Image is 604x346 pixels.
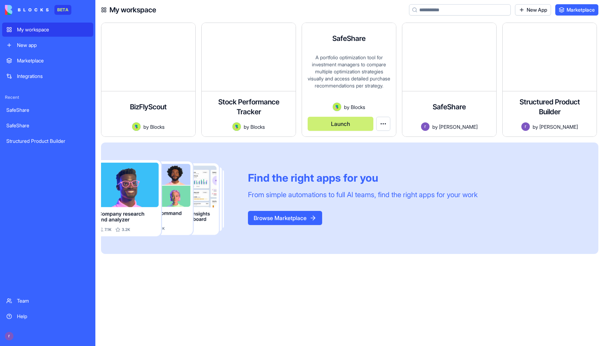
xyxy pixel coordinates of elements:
[132,122,141,131] img: Avatar
[2,38,93,52] a: New app
[6,122,89,129] div: SafeShare
[130,102,167,112] h4: BizFlyScout
[502,23,597,137] a: Structured Product BuilderAvatarby[PERSON_NAME]
[439,123,478,130] span: [PERSON_NAME]
[207,97,290,117] h4: Stock Performance Tracker
[2,309,93,323] a: Help
[143,123,149,130] span: by
[433,102,466,112] h4: SafeShare
[351,103,365,111] span: Blocks
[250,123,265,130] span: Blocks
[308,117,373,131] button: Launch
[2,119,93,133] a: SafeShare
[150,123,165,130] span: Blocks
[2,69,93,83] a: Integrations
[2,103,93,117] a: SafeShare
[101,23,196,137] a: BizFlyScoutAvatarbyBlocks
[2,294,93,308] a: Team
[515,4,551,16] a: New App
[5,5,49,15] img: logo
[244,123,249,130] span: by
[533,123,538,130] span: by
[17,73,89,80] div: Integrations
[6,107,89,114] div: SafeShare
[308,54,390,103] div: A portfolio optimization tool for investment managers to compare multiple optimization strategies...
[555,4,598,16] a: Marketplace
[2,134,93,148] a: Structured Product Builder
[333,103,341,111] img: Avatar
[521,122,530,131] img: Avatar
[17,26,89,33] div: My workspace
[421,122,430,131] img: Avatar
[344,103,349,111] span: by
[201,23,296,137] a: Stock Performance TrackerAvatarbyBlocks
[248,190,478,200] div: From simple automations to full AI teams, find the right apps for your work
[17,57,89,64] div: Marketplace
[302,23,396,137] a: SafeShareA portfolio optimization tool for investment managers to compare multiple optimization s...
[508,97,591,117] h4: Structured Product Builder
[5,332,13,340] img: ACg8ocK9p4COroYERF96wq_Nqbucimpd5rvzMLLyBNHYTn_bI3RzLw=s96-c
[432,123,438,130] span: by
[2,23,93,37] a: My workspace
[54,5,71,15] div: BETA
[232,122,241,131] img: Avatar
[539,123,578,130] span: [PERSON_NAME]
[248,171,478,184] div: Find the right apps for you
[248,214,322,221] a: Browse Marketplace
[5,5,71,15] a: BETA
[109,5,156,15] h4: My workspace
[6,138,89,145] div: Structured Product Builder
[2,54,93,68] a: Marketplace
[248,211,322,225] button: Browse Marketplace
[17,297,89,304] div: Team
[332,34,366,43] h4: SafeShare
[17,313,89,320] div: Help
[17,42,89,49] div: New app
[2,95,93,100] span: Recent
[402,23,497,137] a: SafeShareAvatarby[PERSON_NAME]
